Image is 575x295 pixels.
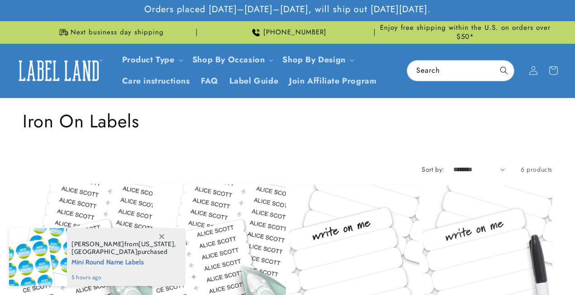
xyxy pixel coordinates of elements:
a: Label Guide [224,70,284,92]
span: Orders placed [DATE]–[DATE]–[DATE], will ship out [DATE][DATE]. [144,4,431,15]
a: FAQ [195,70,224,92]
span: from , purchased [71,240,176,256]
img: Label Land [14,56,104,84]
div: Announcement [200,21,375,43]
h1: Iron On Labels [23,109,552,133]
span: Join Affiliate Program [289,76,376,86]
span: Mini Round Name Labels [71,256,176,267]
span: Next business day shipping [71,28,164,37]
summary: Shop By Design [277,49,357,70]
span: Label Guide [229,76,279,86]
summary: Shop By Occasion [187,49,277,70]
a: Care instructions [117,70,195,92]
summary: Product Type [117,49,187,70]
span: [PERSON_NAME] [71,240,124,248]
span: [US_STATE] [138,240,174,248]
span: FAQ [201,76,219,86]
label: Sort by: [422,165,444,174]
a: Product Type [122,54,175,66]
span: 5 hours ago [71,273,176,281]
span: Care instructions [122,76,190,86]
a: Shop By Design [282,54,345,66]
a: Join Affiliate Program [284,70,382,92]
span: Enjoy free shipping within the U.S. on orders over $50* [378,23,552,41]
div: Announcement [23,21,197,43]
div: Announcement [378,21,552,43]
span: Shop By Occasion [192,55,265,65]
span: [GEOGRAPHIC_DATA] [71,248,138,256]
span: 6 products [521,165,552,174]
span: [PHONE_NUMBER] [263,28,327,37]
button: Search [494,61,514,80]
a: Label Land [10,53,108,88]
